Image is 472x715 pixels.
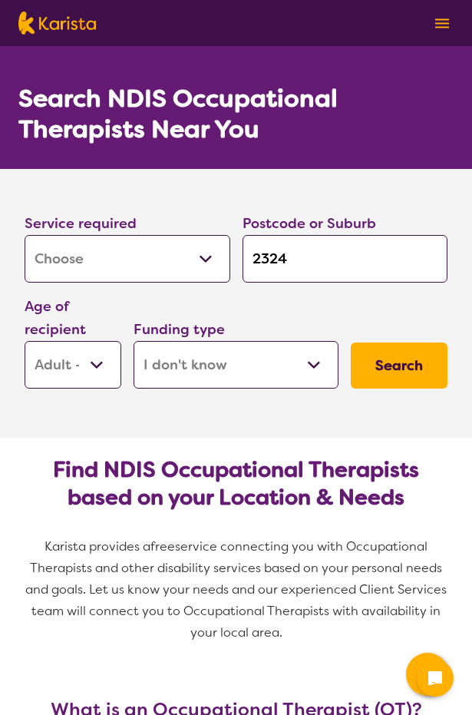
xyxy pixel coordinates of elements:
[243,214,376,233] label: Postcode or Suburb
[18,83,454,144] h1: Search NDIS Occupational Therapists Near You
[18,456,454,511] h2: Find NDIS Occupational Therapists based on your Location & Needs
[150,538,175,554] span: free
[25,538,450,641] span: service connecting you with Occupational Therapists and other disability services based on your p...
[25,297,86,339] label: Age of recipient
[18,12,96,35] img: Karista logo
[25,214,137,233] label: Service required
[351,343,447,389] button: Search
[45,538,150,554] span: Karista provides a
[243,235,448,283] input: Type
[406,653,449,696] button: Channel Menu
[435,18,449,28] img: menu
[134,320,225,339] label: Funding type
